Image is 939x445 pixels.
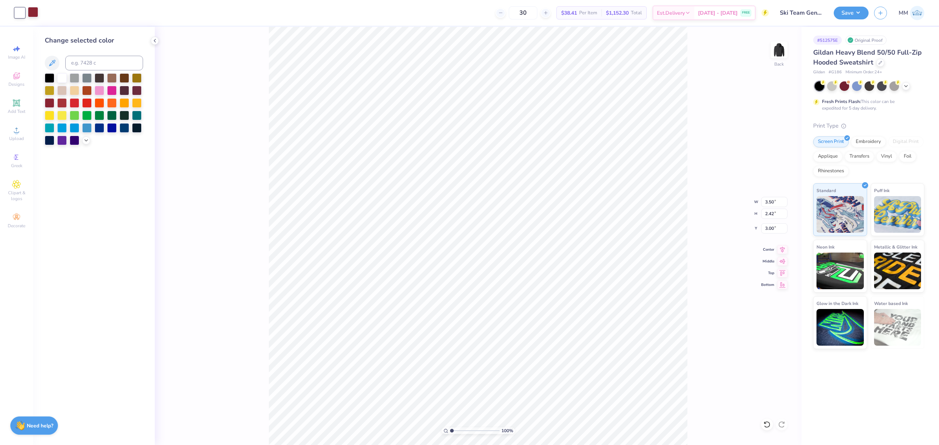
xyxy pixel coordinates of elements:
[561,9,577,17] span: $38.41
[761,271,774,276] span: Top
[27,422,53,429] strong: Need help?
[816,196,864,233] img: Standard
[845,69,882,76] span: Minimum Order: 24 +
[4,190,29,202] span: Clipart & logos
[899,6,924,20] a: MM
[8,54,25,60] span: Image AI
[774,5,828,20] input: Untitled Design
[501,427,513,434] span: 100 %
[816,253,864,289] img: Neon Ink
[9,136,24,141] span: Upload
[845,151,874,162] div: Transfers
[8,81,25,87] span: Designs
[813,69,825,76] span: Gildan
[829,69,842,76] span: # G186
[8,223,25,229] span: Decorate
[851,136,886,147] div: Embroidery
[874,299,908,307] span: Water based Ink
[772,43,786,57] img: Back
[813,136,849,147] div: Screen Print
[813,48,922,67] span: Gildan Heavy Blend 50/50 Full-Zip Hooded Sweatshirt
[698,9,738,17] span: [DATE] - [DATE]
[816,299,858,307] span: Glow in the Dark Ink
[742,10,750,15] span: FREE
[761,282,774,287] span: Bottom
[822,99,861,104] strong: Fresh Prints Flash:
[899,9,908,17] span: MM
[813,151,843,162] div: Applique
[874,196,921,233] img: Puff Ink
[774,61,784,67] div: Back
[65,56,143,70] input: e.g. 7428 c
[874,253,921,289] img: Metallic & Glitter Ink
[813,166,849,177] div: Rhinestones
[874,243,917,251] span: Metallic & Glitter Ink
[761,259,774,264] span: Middle
[45,36,143,45] div: Change selected color
[910,6,924,20] img: Mariah Myssa Salurio
[834,7,869,19] button: Save
[899,151,916,162] div: Foil
[874,187,889,194] span: Puff Ink
[8,109,25,114] span: Add Text
[888,136,924,147] div: Digital Print
[816,187,836,194] span: Standard
[579,9,597,17] span: Per Item
[11,163,22,169] span: Greek
[816,309,864,346] img: Glow in the Dark Ink
[631,9,642,17] span: Total
[761,247,774,252] span: Center
[816,243,834,251] span: Neon Ink
[845,36,887,45] div: Original Proof
[813,36,842,45] div: # 512575E
[606,9,629,17] span: $1,152.30
[813,122,924,130] div: Print Type
[509,6,537,19] input: – –
[876,151,897,162] div: Vinyl
[657,9,685,17] span: Est. Delivery
[874,309,921,346] img: Water based Ink
[822,98,912,111] div: This color can be expedited for 5 day delivery.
